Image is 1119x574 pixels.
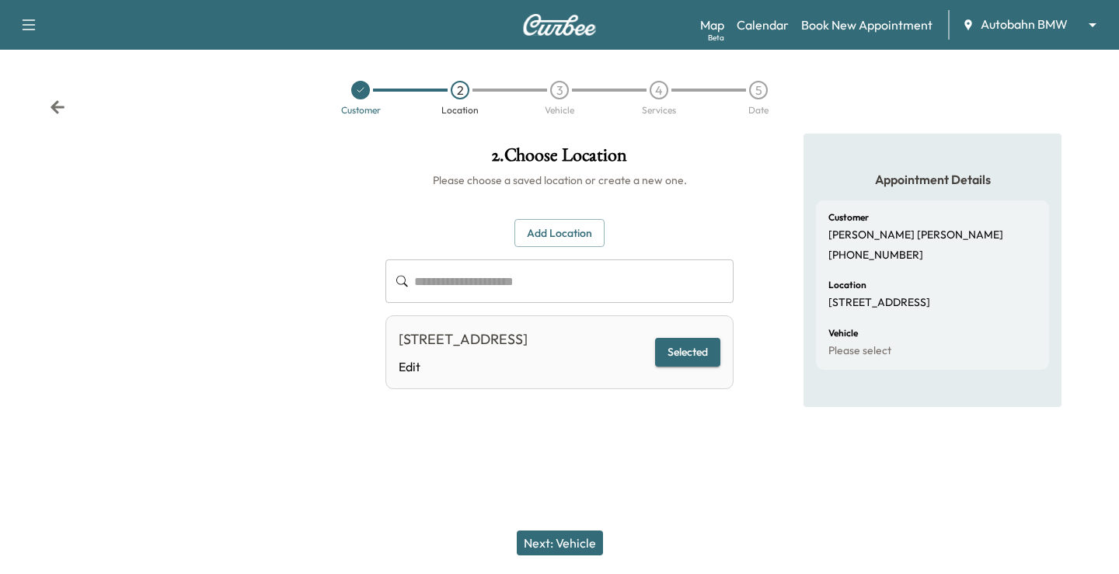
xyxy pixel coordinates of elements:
button: Next: Vehicle [517,531,603,555]
a: Calendar [737,16,789,34]
span: Autobahn BMW [981,16,1068,33]
div: Beta [708,32,724,43]
a: Book New Appointment [801,16,932,34]
div: Date [748,106,769,115]
div: Customer [341,106,381,115]
p: [PERSON_NAME] [PERSON_NAME] [828,228,1003,242]
h6: Vehicle [828,329,858,338]
div: [STREET_ADDRESS] [399,329,528,350]
img: Curbee Logo [522,14,597,36]
a: MapBeta [700,16,724,34]
h6: Location [828,280,866,290]
a: Edit [399,357,528,376]
p: Please select [828,344,891,358]
div: Services [642,106,676,115]
div: 4 [650,81,668,99]
div: Location [441,106,479,115]
div: 5 [749,81,768,99]
div: 2 [451,81,469,99]
p: [PHONE_NUMBER] [828,249,923,263]
p: [STREET_ADDRESS] [828,296,930,310]
h1: 2 . Choose Location [385,146,734,172]
h6: Customer [828,213,869,222]
h6: Please choose a saved location or create a new one. [385,172,734,188]
h5: Appointment Details [816,171,1049,188]
button: Add Location [514,219,605,248]
div: Back [50,99,65,115]
button: Selected [655,338,720,367]
div: 3 [550,81,569,99]
div: Vehicle [545,106,574,115]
